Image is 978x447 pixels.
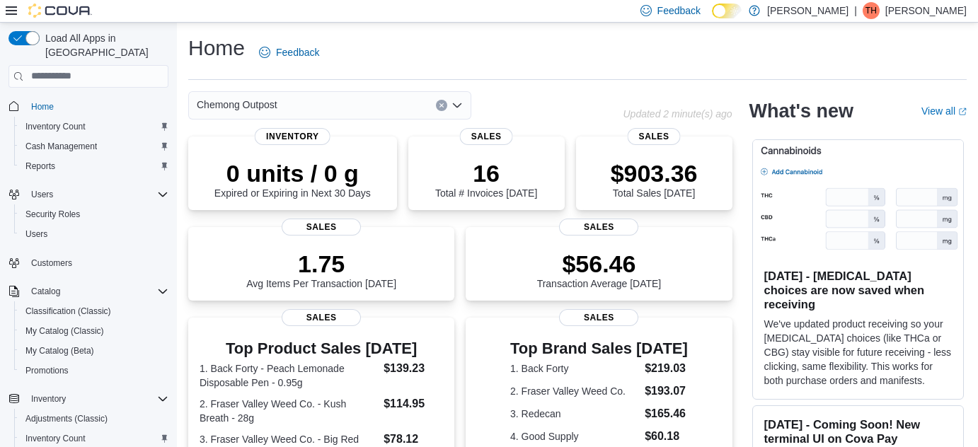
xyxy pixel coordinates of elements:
[623,108,732,120] p: Updated 2 minute(s) ago
[645,428,688,445] dd: $60.18
[25,390,71,407] button: Inventory
[854,2,857,19] p: |
[3,96,174,117] button: Home
[20,226,53,243] a: Users
[20,430,168,447] span: Inventory Count
[20,303,168,320] span: Classification (Classic)
[712,18,713,19] span: Dark Mode
[20,138,168,155] span: Cash Management
[25,433,86,444] span: Inventory Count
[200,397,378,425] dt: 2. Fraser Valley Weed Co. - Kush Breath - 28g
[40,31,168,59] span: Load All Apps in [GEOGRAPHIC_DATA]
[31,101,54,112] span: Home
[14,117,174,137] button: Inventory Count
[31,286,60,297] span: Catalog
[282,309,361,326] span: Sales
[200,340,443,357] h3: Top Product Sales [DATE]
[20,158,168,175] span: Reports
[460,128,513,145] span: Sales
[31,393,66,405] span: Inventory
[214,159,371,187] p: 0 units / 0 g
[3,185,174,204] button: Users
[14,321,174,341] button: My Catalog (Classic)
[14,361,174,381] button: Promotions
[20,323,110,339] a: My Catalog (Classic)
[958,108,967,116] svg: External link
[25,121,86,132] span: Inventory Count
[657,4,701,18] span: Feedback
[537,250,662,278] p: $56.46
[282,219,361,236] span: Sales
[25,283,66,300] button: Catalog
[20,342,168,359] span: My Catalog (Beta)
[510,407,639,421] dt: 3. Redecan
[645,360,688,377] dd: $219.03
[25,345,94,356] span: My Catalog (Beta)
[20,362,74,379] a: Promotions
[921,105,967,117] a: View allExternal link
[25,98,168,115] span: Home
[20,430,91,447] a: Inventory Count
[14,301,174,321] button: Classification (Classic)
[200,361,378,390] dt: 1. Back Forty - Peach Lemonade Disposable Pen - 0.95g
[885,2,967,19] p: [PERSON_NAME]
[3,389,174,409] button: Inventory
[628,128,681,145] span: Sales
[255,128,330,145] span: Inventory
[20,342,100,359] a: My Catalog (Beta)
[435,159,537,199] div: Total # Invoices [DATE]
[25,390,168,407] span: Inventory
[246,250,396,289] div: Avg Items Per Transaction [DATE]
[20,158,61,175] a: Reports
[767,2,848,19] p: [PERSON_NAME]
[25,306,111,317] span: Classification (Classic)
[14,137,174,156] button: Cash Management
[25,161,55,172] span: Reports
[14,224,174,244] button: Users
[25,141,97,152] span: Cash Management
[197,96,277,113] span: Chemong Outpost
[384,360,443,377] dd: $139.23
[188,34,245,62] h1: Home
[14,204,174,224] button: Security Roles
[436,100,447,111] button: Clear input
[253,38,325,66] a: Feedback
[764,317,952,388] p: We've updated product receiving so your [MEDICAL_DATA] choices (like THCa or CBG) stay visible fo...
[20,410,113,427] a: Adjustments (Classic)
[510,340,688,357] h3: Top Brand Sales [DATE]
[25,186,59,203] button: Users
[20,206,168,223] span: Security Roles
[3,252,174,273] button: Customers
[611,159,698,187] p: $903.36
[25,254,168,272] span: Customers
[611,159,698,199] div: Total Sales [DATE]
[20,138,103,155] a: Cash Management
[510,361,639,376] dt: 1. Back Forty
[276,45,319,59] span: Feedback
[559,219,638,236] span: Sales
[14,409,174,429] button: Adjustments (Classic)
[20,303,117,320] a: Classification (Classic)
[25,98,59,115] a: Home
[25,186,168,203] span: Users
[25,325,104,337] span: My Catalog (Classic)
[246,250,396,278] p: 1.75
[384,395,443,412] dd: $114.95
[14,156,174,176] button: Reports
[14,341,174,361] button: My Catalog (Beta)
[20,410,168,427] span: Adjustments (Classic)
[214,159,371,199] div: Expired or Expiring in Next 30 Days
[20,206,86,223] a: Security Roles
[435,159,537,187] p: 16
[645,383,688,400] dd: $193.07
[865,2,877,19] span: TH
[510,384,639,398] dt: 2. Fraser Valley Weed Co.
[764,269,952,311] h3: [DATE] - [MEDICAL_DATA] choices are now saved when receiving
[645,405,688,422] dd: $165.46
[20,118,91,135] a: Inventory Count
[20,226,168,243] span: Users
[25,413,108,424] span: Adjustments (Classic)
[863,2,880,19] div: Tim Hales
[31,257,72,269] span: Customers
[20,323,168,339] span: My Catalog (Classic)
